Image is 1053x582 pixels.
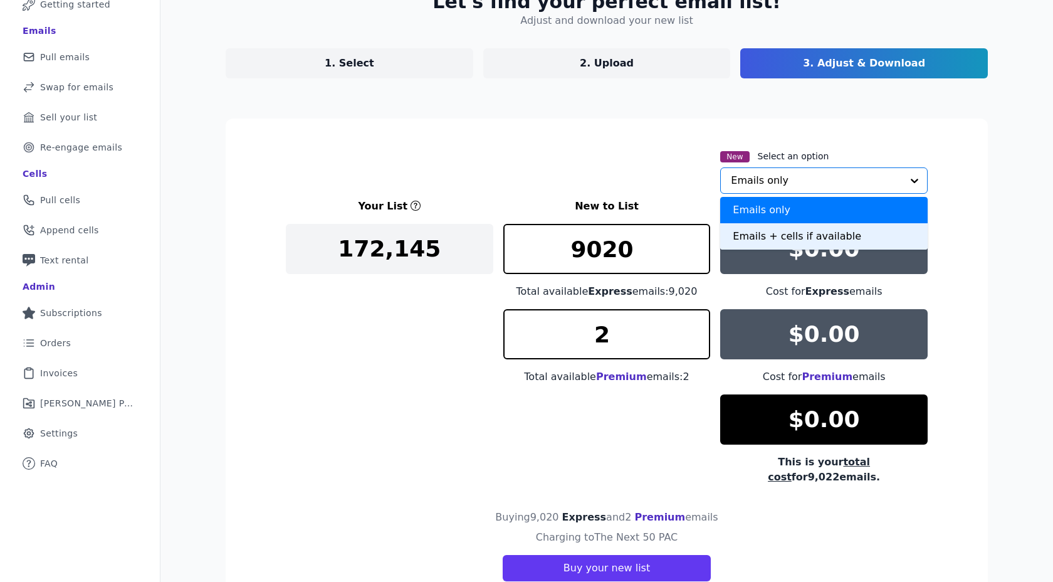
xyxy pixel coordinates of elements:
h4: Adjust and download your new list [520,13,693,28]
p: $0.00 [788,407,860,432]
a: Orders [10,329,150,357]
a: Pull cells [10,186,150,214]
a: 2. Upload [483,48,731,78]
a: Swap for emails [10,73,150,101]
a: Re-engage emails [10,134,150,161]
button: Buy your new list [503,555,711,581]
label: Select an option [758,150,829,162]
a: Pull emails [10,43,150,71]
div: Emails [23,24,56,37]
span: Append cells [40,224,99,236]
span: Premium [634,511,685,523]
p: $0.00 [788,322,860,347]
span: [PERSON_NAME] Performance [40,397,135,410]
span: FAQ [40,457,58,470]
div: Cost for emails [720,284,928,299]
a: 3. Adjust & Download [740,48,988,78]
p: 2. Upload [580,56,634,71]
span: Express [562,511,607,523]
span: Pull cells [40,194,80,206]
a: Subscriptions [10,299,150,327]
span: Re-engage emails [40,141,122,154]
h4: Charging to The Next 50 PAC [536,530,678,545]
span: Invoices [40,367,78,379]
span: Premium [596,371,647,383]
span: Subscriptions [40,307,102,319]
a: Invoices [10,359,150,387]
p: 3. Adjust & Download [803,56,925,71]
span: Sell your list [40,111,97,124]
div: Total available emails: 2 [503,369,711,384]
a: FAQ [10,450,150,477]
p: 172,145 [338,236,441,262]
a: [PERSON_NAME] Performance [10,389,150,417]
div: Admin [23,280,55,293]
span: Settings [40,427,78,440]
a: Text rental [10,246,150,274]
span: Premium [802,371,852,383]
h3: New to List [503,199,711,214]
span: New [720,151,749,162]
a: Sell your list [10,103,150,131]
div: Total available emails: 9,020 [503,284,711,299]
span: Express [588,285,632,297]
a: 1. Select [226,48,473,78]
span: Text rental [40,254,89,267]
span: Swap for emails [40,81,113,93]
div: Cells [23,167,47,180]
span: Express [805,285,850,297]
div: This is your for 9,022 emails. [720,455,928,485]
div: Emails only [720,197,928,223]
div: Emails + cells if available [720,223,928,250]
p: 1. Select [325,56,374,71]
span: Orders [40,337,71,349]
h4: Buying 9,020 and 2 emails [495,510,718,525]
div: Cost for emails [720,369,928,384]
a: Append cells [10,216,150,244]
span: Pull emails [40,51,90,63]
a: Settings [10,420,150,447]
h3: Your List [358,199,407,214]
